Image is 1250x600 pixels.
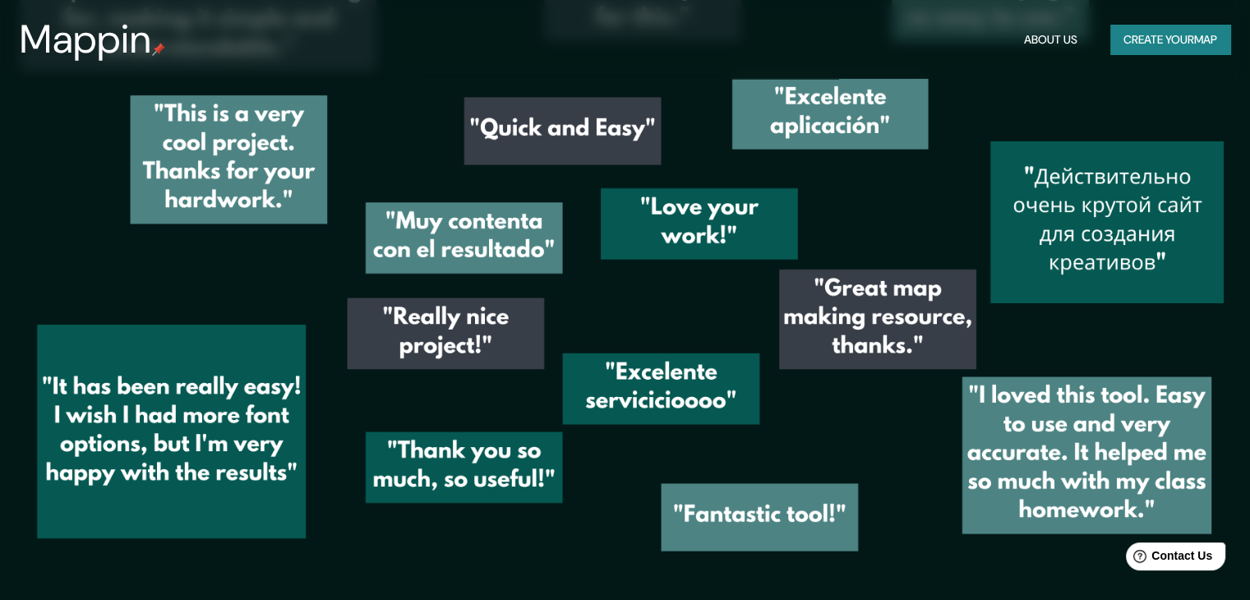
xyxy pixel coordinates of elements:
[1110,25,1230,55] button: Create yourmap
[1017,25,1084,55] button: About Us
[152,43,165,56] img: mappin-pin
[1104,536,1232,582] iframe: Help widget launcher
[20,16,152,62] h3: Mappin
